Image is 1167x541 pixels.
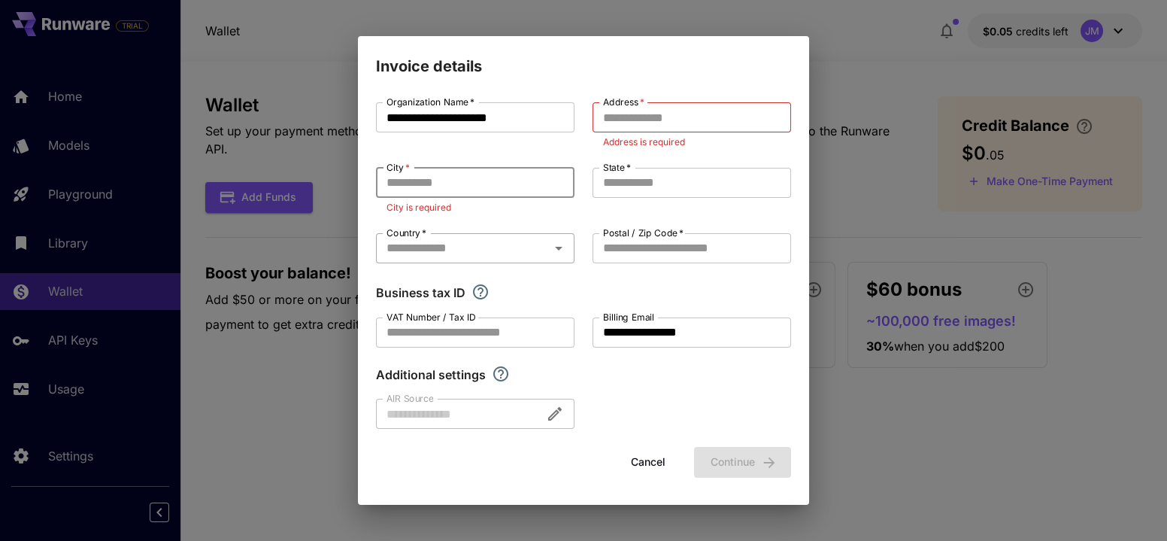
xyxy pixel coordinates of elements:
svg: Explore additional customization settings [492,365,510,383]
h2: Invoice details [358,36,809,78]
label: Organization Name [386,96,474,108]
label: State [603,161,631,174]
button: Cancel [614,447,682,478]
label: Billing Email [603,311,654,324]
label: Address [603,96,644,108]
svg: If you are a business tax registrant, please enter your business tax ID here. [471,283,490,301]
p: Additional settings [376,366,486,384]
p: Business tax ID [376,284,465,302]
p: City is required [386,200,564,215]
label: Country [386,226,426,239]
label: VAT Number / Tax ID [386,311,476,324]
label: Postal / Zip Code [603,226,684,239]
label: AIR Source [386,392,433,405]
button: Open [548,238,569,259]
p: Address is required [603,135,781,150]
label: City [386,161,410,174]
